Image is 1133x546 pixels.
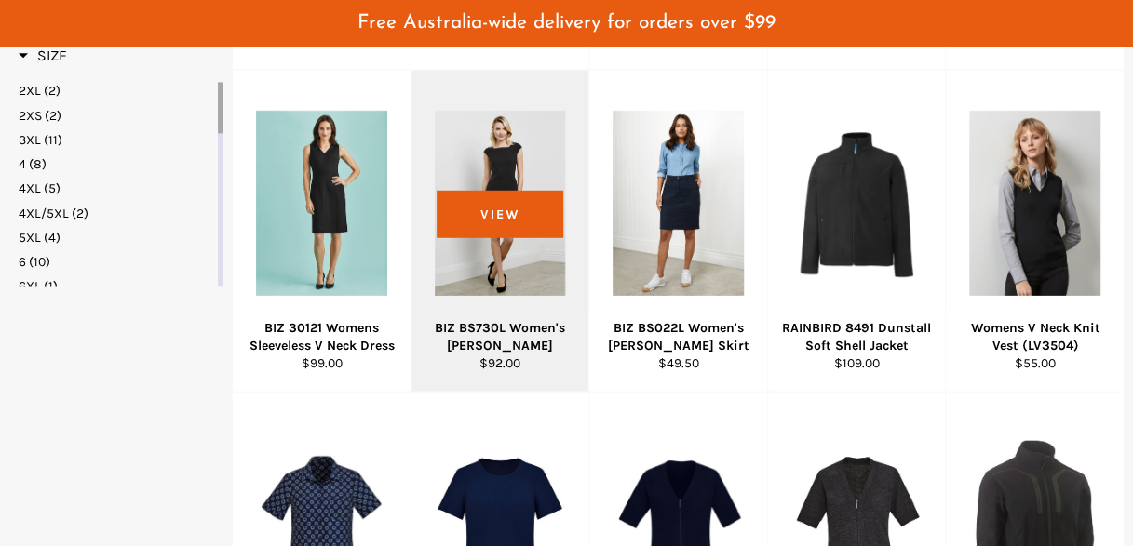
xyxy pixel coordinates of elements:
[245,319,399,355] div: BIZ 30121 Womens Sleeveless V Neck Dress
[45,108,61,124] span: (2)
[19,131,214,149] a: 3XL
[44,132,62,148] span: (11)
[411,70,589,392] a: BIZ BS730L Women's Audrey DressBIZ BS730L Women's [PERSON_NAME]$92.00View
[588,70,767,392] a: BIZ BS022L Women's Lawson Chino SkirtBIZ BS022L Women's [PERSON_NAME] Skirt$49.50
[44,83,61,99] span: (2)
[19,206,69,221] span: 4XL/5XL
[44,278,58,294] span: (1)
[72,206,88,221] span: (2)
[19,156,26,172] span: 4
[19,254,26,270] span: 6
[19,107,214,125] a: 2XS
[19,230,41,246] span: 5XL
[232,70,411,392] a: BIZ 30121 Womens Sleeveless V Neck DressBIZ 30121 Womens Sleeveless V Neck Dress$99.00
[19,132,41,148] span: 3XL
[19,155,214,173] a: 4
[19,229,214,246] a: 5XL
[19,180,214,197] a: 4XL
[29,156,47,172] span: (8)
[44,180,61,196] span: (5)
[19,205,214,222] a: 4XL/5XL
[357,13,776,33] span: Free Australia-wide delivery for orders over $99
[779,319,934,355] div: RAINBIRD 8491 Dunstall Soft Shell Jacket
[423,319,577,355] div: BIZ BS730L Women's [PERSON_NAME]
[19,180,41,196] span: 4XL
[19,47,67,64] span: Size
[19,47,67,65] h3: Size
[945,70,1124,392] a: Womens V Neck Knit Vest (LV3504)Womens V Neck Knit Vest (LV3504)$55.00
[19,277,214,295] a: 6XL
[19,82,214,100] a: 2XL
[19,108,42,124] span: 2XS
[767,70,946,392] a: RAINBIRD 8491 Dunstall Soft Shell JacketRAINBIRD 8491 Dunstall Soft Shell Jacket$109.00
[29,254,50,270] span: (10)
[44,230,61,246] span: (4)
[601,319,756,355] div: BIZ BS022L Women's [PERSON_NAME] Skirt
[958,319,1113,355] div: Womens V Neck Knit Vest (LV3504)
[19,83,41,99] span: 2XL
[19,253,214,271] a: 6
[19,278,41,294] span: 6XL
